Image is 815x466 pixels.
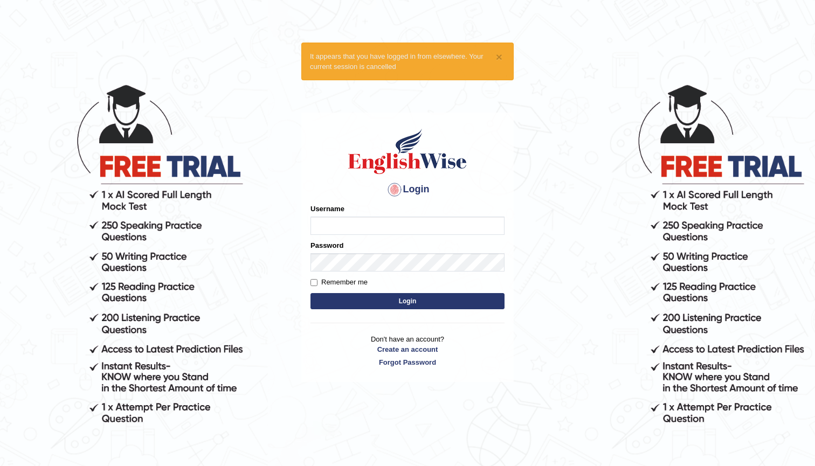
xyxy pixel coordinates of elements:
[310,293,505,309] button: Login
[310,344,505,354] a: Create an account
[310,357,505,367] a: Forgot Password
[310,279,317,286] input: Remember me
[496,51,502,62] button: ×
[310,204,344,214] label: Username
[301,43,514,80] div: It appears that you have logged in from elsewhere. Your current session is cancelled
[346,127,469,176] img: Logo of English Wise sign in for intelligent practice with AI
[310,334,505,367] p: Don't have an account?
[310,277,368,288] label: Remember me
[310,240,343,251] label: Password
[310,181,505,198] h4: Login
